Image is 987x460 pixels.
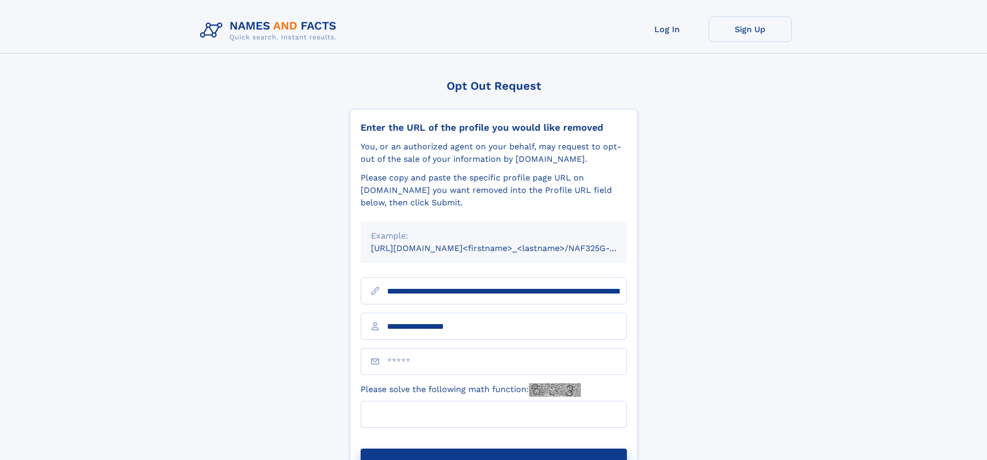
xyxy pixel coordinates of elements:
[709,17,792,42] a: Sign Up
[361,172,627,209] div: Please copy and paste the specific profile page URL on [DOMAIN_NAME] you want removed into the Pr...
[196,17,345,45] img: Logo Names and Facts
[361,141,627,165] div: You, or an authorized agent on your behalf, may request to opt-out of the sale of your informatio...
[371,230,617,242] div: Example:
[361,122,627,133] div: Enter the URL of the profile you would like removed
[626,17,709,42] a: Log In
[361,383,581,397] label: Please solve the following math function:
[371,243,647,253] small: [URL][DOMAIN_NAME]<firstname>_<lastname>/NAF325G-xxxxxxxx
[350,79,638,92] div: Opt Out Request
